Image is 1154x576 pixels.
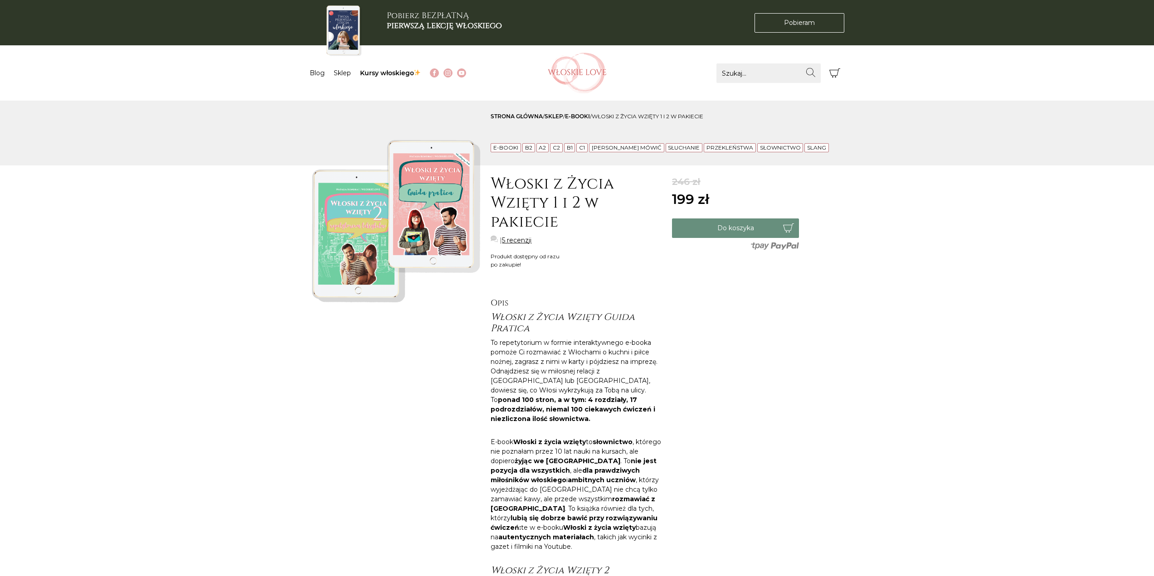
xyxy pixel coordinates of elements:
span: te w e-booku [521,523,563,532]
a: E-booki [493,144,518,151]
button: Do koszyka [672,218,799,238]
span: bazują na [491,523,656,541]
b: ambitnych uczniów [568,476,636,484]
a: [PERSON_NAME] mówić [592,144,662,151]
input: Szukaj... [716,63,821,83]
h2: Opis [491,298,663,308]
a: Przekleństwa [706,144,753,151]
b: Włoski z życia wzięty [563,523,636,532]
a: Sklep [334,69,351,77]
h3: Pobierz BEZPŁATNĄ [387,11,502,30]
a: A2 [539,144,546,151]
img: Włoskielove [548,53,607,93]
span: , takich jak wycinki z gazet i filmiki na Youtube. [491,533,657,551]
b: dla prawdziwych miłośników włoskiego [491,466,640,484]
b: Włoski z życia wzięty [513,438,586,446]
a: B1 [567,144,573,151]
a: C2 [553,144,560,151]
a: Blog [310,69,325,77]
span: Promocja [761,179,799,187]
a: Kursy włoskiego [360,69,421,77]
a: E-booki [565,113,590,120]
b: pierwszą lekcję włoskiego [387,20,502,31]
span: i [566,476,568,484]
b: lubią się dobrze bawić przy rozwiązywaniu ćwiczeń: [491,514,657,532]
span: / / / [491,113,703,120]
h1: Włoski z Życia Wzięty 1 i 2 w pakiecie [491,174,663,232]
b: autentycznych materiałach [498,533,594,541]
a: C1 [579,144,585,151]
span: , którzy wyjeżdżając do [GEOGRAPHIC_DATA] nie chcą tylko zamawiać kawy, ale przede wszystkim [491,476,659,503]
span: Włoski z Życia Wzięty 1 i 2 w pakiecie [592,113,703,120]
span: , którego nie poznałam przez 10 lat nauki na kursach, ale dopiero [491,438,661,465]
b: słownictwo [593,438,633,446]
del: 246 [672,174,709,189]
a: Słuchanie [668,144,700,151]
span: . To [620,457,631,465]
span: Pobieram [784,18,815,28]
span: . To książka również dla tych, którzy [491,504,654,522]
div: Produkt dostępny od razu po zakupie! [491,252,560,269]
a: B2 [525,144,532,151]
img: ✨ [414,69,420,76]
a: Pobieram [755,13,844,33]
b: rozmawiać z [GEOGRAPHIC_DATA] [491,495,655,513]
a: 5 recenzji [502,236,531,245]
b: żyjąc we [GEOGRAPHIC_DATA] [515,457,620,465]
b: ponad 100 stron, a w tym: 4 rozdziały, 17 podrozdziałów, niemal 100 ciekawych ćwiczeń i niezliczo... [491,396,655,423]
b: nie jest pozycja dla wszystkich [491,457,657,474]
span: , ale [570,466,582,474]
a: Słownictwo [760,144,801,151]
span: Włoski z Życia Wzięty Guida Pratica [491,311,635,335]
a: Slang [807,144,826,151]
button: Koszyk [825,63,845,83]
span: E-book [491,438,513,446]
span: To repetytorium w formie interaktywnego e-booka pomoże Ci rozmawiać z Włochami o kuchni i piłce n... [491,339,657,404]
a: Strona główna [491,113,543,120]
span: to [586,438,593,446]
a: sklep [545,113,563,120]
ins: 199 [672,189,709,209]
